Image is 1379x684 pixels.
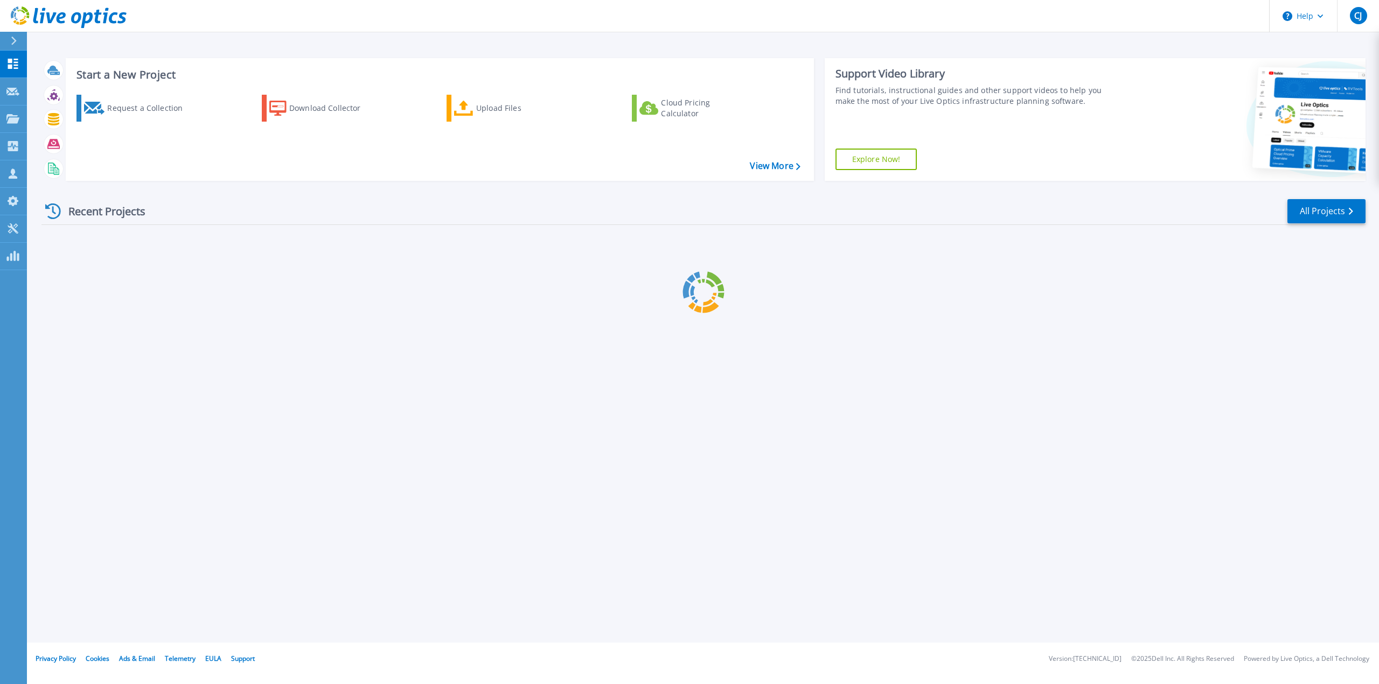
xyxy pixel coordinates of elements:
div: Find tutorials, instructional guides and other support videos to help you make the most of your L... [835,85,1115,107]
a: Cookies [86,654,109,663]
a: Upload Files [447,95,567,122]
a: Request a Collection [76,95,197,122]
div: Recent Projects [41,198,160,224]
span: CJ [1354,11,1362,20]
a: All Projects [1287,199,1366,223]
a: Ads & Email [119,654,155,663]
div: Support Video Library [835,67,1115,81]
li: Powered by Live Optics, a Dell Technology [1244,655,1369,662]
a: Support [231,654,255,663]
a: Download Collector [262,95,382,122]
a: Cloud Pricing Calculator [632,95,752,122]
a: Privacy Policy [36,654,76,663]
a: Explore Now! [835,149,917,170]
div: Request a Collection [107,97,193,119]
a: EULA [205,654,221,663]
a: View More [750,161,800,171]
div: Cloud Pricing Calculator [661,97,747,119]
li: Version: [TECHNICAL_ID] [1049,655,1122,662]
div: Upload Files [476,97,562,119]
a: Telemetry [165,654,196,663]
h3: Start a New Project [76,69,800,81]
li: © 2025 Dell Inc. All Rights Reserved [1131,655,1234,662]
div: Download Collector [289,97,375,119]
